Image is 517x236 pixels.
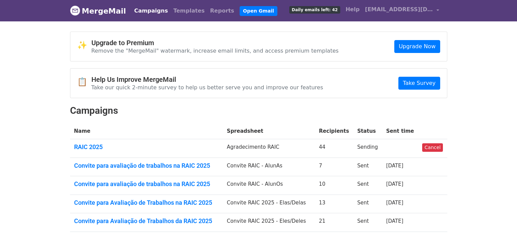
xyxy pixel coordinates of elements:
h4: Upgrade to Premium [91,39,339,47]
td: Sending [353,139,382,158]
th: Status [353,123,382,139]
a: Campaigns [132,4,171,18]
span: 📋 [77,77,91,87]
th: Spreadsheet [223,123,315,139]
a: Convite para Avaliação de Trabalhos da RAIC 2025 [74,217,219,225]
th: Recipients [315,123,353,139]
a: Templates [171,4,207,18]
a: Convite para avaliação de trabalhos na RAIC 2025 [74,180,219,188]
a: Help [343,3,362,16]
th: Sent time [382,123,418,139]
span: ✨ [77,40,91,50]
a: [EMAIL_ADDRESS][DOMAIN_NAME] [362,3,442,19]
td: Sent [353,195,382,213]
span: Daily emails left: 42 [289,6,340,14]
td: 7 [315,158,353,176]
th: Name [70,123,223,139]
a: Reports [207,4,237,18]
a: [DATE] [386,181,403,187]
td: Sent [353,158,382,176]
p: Remove the "MergeMail" watermark, increase email limits, and access premium templates [91,47,339,54]
a: RAIC 2025 [74,143,219,151]
td: Convite RAIC - AlunOs [223,176,315,195]
td: 44 [315,139,353,158]
h4: Help Us Improve MergeMail [91,75,323,84]
a: Convite para Avaliação de Trabalhos na RAIC 2025 [74,199,219,206]
a: Upgrade Now [394,40,440,53]
td: Convite RAIC 2025 - Elas/Delas [223,195,315,213]
td: Sent [353,176,382,195]
a: [DATE] [386,218,403,224]
td: Agradecimento RAIC [223,139,315,158]
a: Cancel [422,143,443,152]
span: [EMAIL_ADDRESS][DOMAIN_NAME] [365,5,433,14]
a: [DATE] [386,200,403,206]
td: Convite RAIC - AlunAs [223,158,315,176]
td: 13 [315,195,353,213]
td: Convite RAIC 2025 - Eles/Deles [223,213,315,232]
p: Take our quick 2-minute survey to help us better serve you and improve our features [91,84,323,91]
a: Take Survey [398,77,440,90]
td: Sent [353,213,382,232]
a: Daily emails left: 42 [287,3,343,16]
img: MergeMail logo [70,5,80,16]
a: Open Gmail [240,6,277,16]
a: Convite para avaliação de trabalhos na RAIC 2025 [74,162,219,169]
td: 10 [315,176,353,195]
a: [DATE] [386,163,403,169]
a: MergeMail [70,4,126,18]
td: 21 [315,213,353,232]
h2: Campaigns [70,105,447,116]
